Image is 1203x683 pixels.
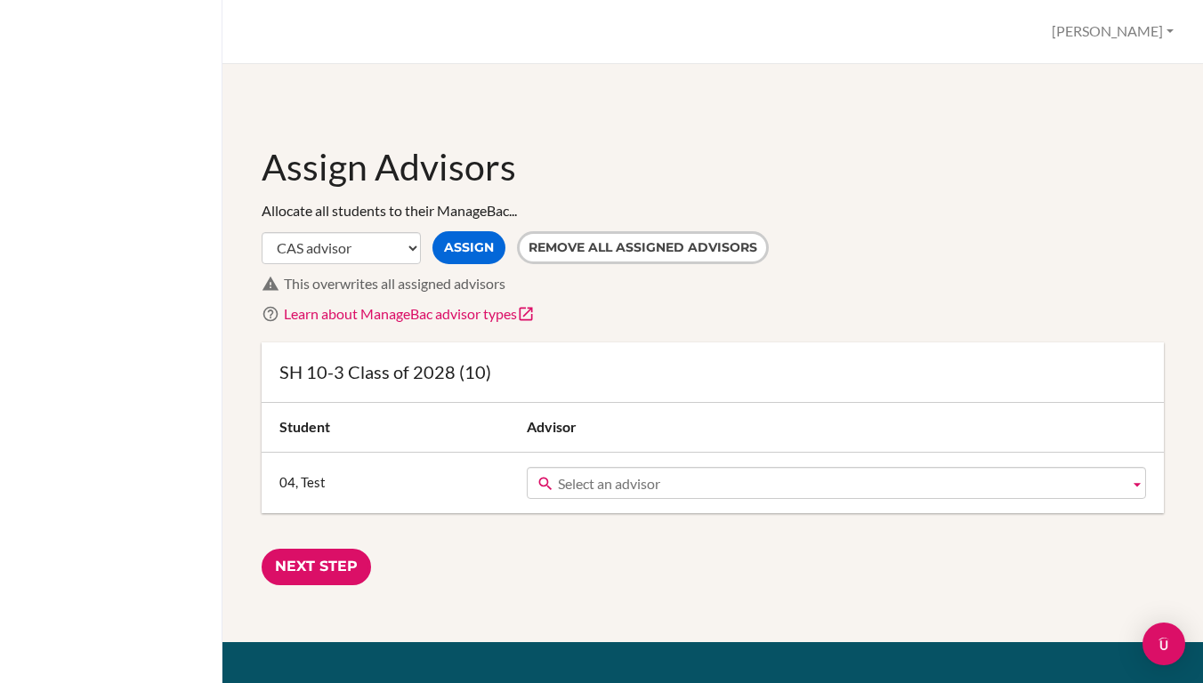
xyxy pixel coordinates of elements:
td: 04, Test [262,452,522,513]
h3: SH 10-3 Class of 2028 (10) [279,360,1146,384]
span: Select an advisor [558,468,1122,500]
h1: Assign Advisors [262,142,1164,191]
th: Student [262,403,522,452]
button: Assign [432,231,505,264]
div: Open Intercom Messenger [1142,623,1185,665]
input: Next Step [262,549,371,585]
button: Remove all assigned advisors [517,231,769,264]
a: Learn about ManageBac advisor types [284,305,535,322]
div: This overwrites all assigned advisors [284,274,1164,294]
button: [PERSON_NAME] [1044,15,1182,48]
th: Advisor [522,403,1164,452]
p: Allocate all students to their ManageBac... [262,201,1164,221]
